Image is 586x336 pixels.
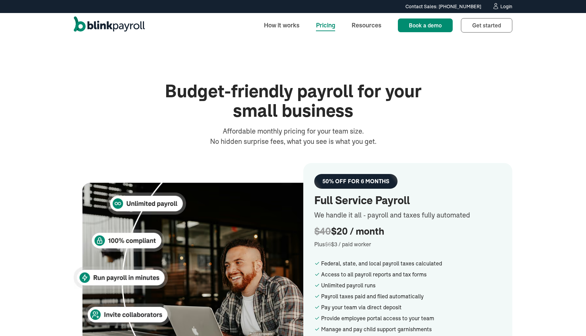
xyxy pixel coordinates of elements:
[346,18,387,33] a: Resources
[321,270,501,278] div: Access to all payroll reports and tax forms
[472,22,501,29] span: Get started
[321,281,501,289] div: Unlimited payroll runs
[322,178,389,185] div: 50% OFF FOR 6 MONTHS
[208,126,378,147] div: Affordable monthly pricing for your team size. No hidden surprise fees, what you see is what you ...
[321,292,501,300] div: Payroll taxes paid and filed automatically
[310,18,341,33] a: Pricing
[314,226,331,237] span: $40
[321,259,501,267] div: Federal, state, and local payroll taxes calculated
[314,226,501,237] div: $20 / month
[325,241,331,248] span: $6
[500,4,512,9] div: Login
[314,210,501,220] div: We handle it all - payroll and taxes fully automated
[314,240,501,248] div: Plus $3 / paid worker
[321,303,501,311] div: Pay your team via direct deposit
[398,18,453,32] a: Book a demo
[321,325,501,333] div: Manage and pay child support garnishments
[321,314,501,322] div: Provide employee portal access to your team
[492,3,512,10] a: Login
[314,194,501,207] h2: Full Service Payroll
[409,22,442,29] span: Book a demo
[405,3,481,10] div: Contact Sales: [PHONE_NUMBER]
[461,18,512,33] a: Get started
[258,18,305,33] a: How it works
[156,82,430,121] h1: Budget-friendly payroll for your small business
